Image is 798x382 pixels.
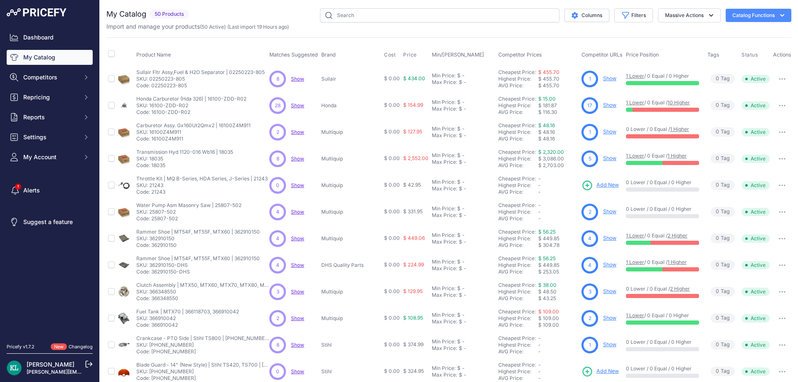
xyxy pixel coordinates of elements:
[432,126,456,132] div: Min Price:
[626,206,699,212] p: 0 Lower / 0 Equal / 0 Higher
[136,202,241,209] p: Water Pump Asm Masonry Saw | 25807-502
[136,162,233,169] p: Code: 18035
[321,102,381,109] p: Honda
[432,205,456,212] div: Min Price:
[321,262,381,269] p: DHS Quality Parts
[459,106,462,112] div: $
[384,52,396,58] span: Cost
[321,209,381,215] p: Multiquip
[711,127,735,137] span: Tag
[498,82,538,89] div: AVG Price:
[457,72,461,79] div: $
[603,235,616,241] a: Show
[459,239,462,245] div: $
[498,215,538,222] div: AVG Price:
[498,109,538,116] div: AVG Price:
[321,235,381,242] p: Multiquip
[136,282,269,288] p: Clutch Assembly | MTX50, MTX60, MTX70, MTX80, MTX90 | 366348550
[457,99,461,106] div: $
[23,93,78,101] span: Repricing
[106,22,289,31] p: Import and manage your products
[462,159,466,165] div: -
[136,175,268,182] p: Throttle Kit | MQ B-Series, HDA Series, J-Series | 21243
[432,72,456,79] div: Min Price:
[581,180,619,191] a: Add New
[459,265,462,272] div: $
[741,234,770,243] span: Active
[498,175,536,182] a: Cheapest Price:
[403,155,429,161] span: $ 2,552.00
[384,155,400,161] span: $ 0.00
[498,282,536,288] a: Cheapest Price:
[432,232,456,239] div: Min Price:
[27,361,74,368] a: [PERSON_NAME]
[136,155,233,162] p: SKU: 18035
[403,261,424,268] span: $ 224.99
[538,122,555,128] a: $ 48.16
[432,152,456,159] div: Min Price:
[276,235,279,242] span: 4
[581,366,619,377] a: Add New
[498,242,538,249] div: AVG Price:
[384,182,400,188] span: $ 0.00
[538,82,578,89] div: $ 455.70
[498,202,536,208] a: Cheapest Price:
[670,286,690,292] a: 2 Higher
[276,128,279,136] span: 2
[432,212,457,219] div: Max Price:
[384,75,400,81] span: $ 0.00
[716,208,719,216] span: 0
[589,75,591,83] span: 1
[136,122,251,129] p: Carburetor Assy. Gx160Ut2Qmx2 | 16100Z4M911
[741,52,758,58] span: Status
[603,155,616,161] a: Show
[538,76,559,82] span: $ 455.70
[269,52,318,58] span: Matches Suggested
[498,136,538,142] div: AVG Price:
[462,79,466,86] div: -
[538,262,559,268] span: $ 449.85
[626,232,699,239] p: / 0 Equal /
[498,262,538,269] div: Highest Price:
[626,99,644,106] a: 1 Lower
[432,285,456,292] div: Min Price:
[626,259,699,266] p: / 0 Equal /
[403,128,422,135] span: $ 127.95
[741,288,770,296] span: Active
[589,208,591,216] span: 2
[588,235,591,242] span: 4
[667,259,687,265] a: 1 Higher
[461,72,465,79] div: -
[461,232,465,239] div: -
[7,110,93,125] button: Reports
[136,69,265,76] p: Sullair Fltr Assy,Fuel & H2O Separator | 02250223-805
[538,209,541,215] span: -
[711,260,735,270] span: Tag
[23,133,78,141] span: Settings
[667,153,687,159] a: 1 Higher
[741,181,770,190] span: Active
[498,52,542,58] span: Competitor Prices
[461,179,465,185] div: -
[276,155,279,163] span: 8
[538,155,564,162] span: $ 3,086.00
[603,75,616,81] a: Show
[538,202,541,208] span: -
[136,102,246,109] p: SKU: 16100-ZDD-R02
[459,159,462,165] div: $
[136,82,265,89] p: Code: 02250223-805
[626,153,644,159] a: 1 Lower
[538,255,556,261] a: $ 56.25
[726,9,791,22] button: Catalog Functions
[538,129,555,135] span: $ 48.16
[457,232,461,239] div: $
[741,128,770,136] span: Active
[291,342,304,348] a: Show
[626,73,644,79] a: 1 Lower
[626,312,644,318] a: 1 Lower
[603,128,616,135] a: Show
[459,132,462,139] div: $
[596,367,619,375] span: Add New
[291,288,304,295] span: Show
